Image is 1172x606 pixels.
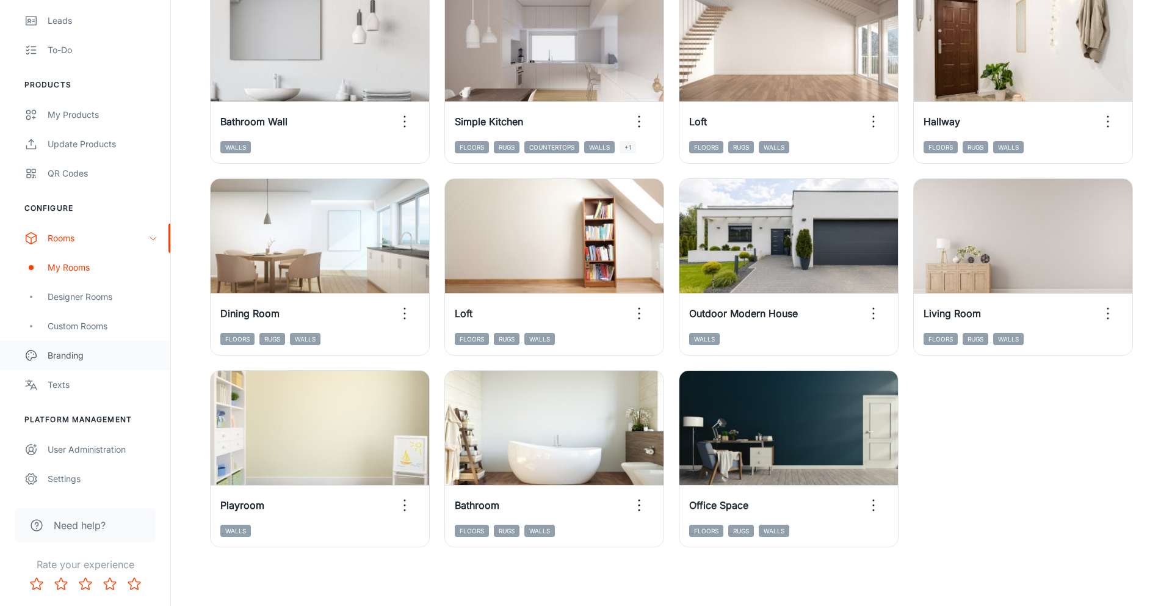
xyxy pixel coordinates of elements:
[73,572,98,596] button: Rate 3 star
[584,141,615,153] span: Walls
[48,443,158,456] div: User Administration
[993,333,1024,345] span: Walls
[494,525,519,537] span: Rugs
[98,572,122,596] button: Rate 4 star
[689,141,723,153] span: Floors
[220,525,251,537] span: Walls
[49,572,73,596] button: Rate 2 star
[48,290,158,304] div: Designer Rooms
[993,141,1024,153] span: Walls
[759,525,789,537] span: Walls
[24,572,49,596] button: Rate 1 star
[689,333,720,345] span: Walls
[963,333,988,345] span: Rugs
[122,572,146,596] button: Rate 5 star
[259,333,285,345] span: Rugs
[494,333,519,345] span: Rugs
[924,141,958,153] span: Floors
[48,378,158,392] div: Texts
[10,557,161,572] p: Rate your experience
[689,114,707,129] h6: Loft
[689,306,798,321] h6: Outdoor Modern House
[220,114,288,129] h6: Bathroom Wall
[455,306,472,321] h6: Loft
[48,14,158,27] div: Leads
[48,167,158,180] div: QR Codes
[48,319,158,333] div: Custom Rooms
[689,525,723,537] span: Floors
[455,141,489,153] span: Floors
[290,333,320,345] span: Walls
[220,333,255,345] span: Floors
[963,141,988,153] span: Rugs
[924,114,960,129] h6: Hallway
[54,518,106,533] span: Need help?
[524,333,555,345] span: Walls
[455,114,523,129] h6: Simple Kitchen
[524,525,555,537] span: Walls
[455,498,499,513] h6: Bathroom
[48,108,158,122] div: My Products
[48,137,158,151] div: Update Products
[48,261,158,274] div: My Rooms
[924,333,958,345] span: Floors
[48,349,158,362] div: Branding
[220,306,280,321] h6: Dining Room
[455,333,489,345] span: Floors
[689,498,748,513] h6: Office Space
[620,141,636,153] span: +1
[924,306,981,321] h6: Living Room
[759,141,789,153] span: Walls
[220,498,264,513] h6: Playroom
[48,43,158,57] div: To-do
[48,472,158,486] div: Settings
[728,141,754,153] span: Rugs
[48,232,148,245] div: Rooms
[455,525,489,537] span: Floors
[220,141,251,153] span: Walls
[494,141,519,153] span: Rugs
[728,525,754,537] span: Rugs
[524,141,579,153] span: Countertops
